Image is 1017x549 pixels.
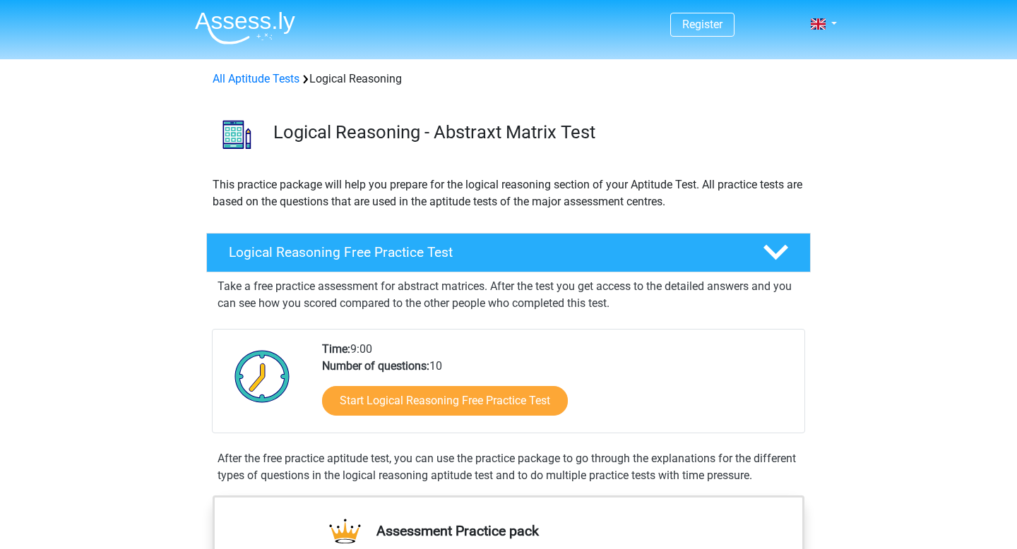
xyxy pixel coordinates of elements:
p: This practice package will help you prepare for the logical reasoning section of your Aptitude Te... [213,176,804,210]
a: Start Logical Reasoning Free Practice Test [322,386,568,416]
img: Assessly [195,11,295,44]
a: Register [682,18,722,31]
img: logical reasoning [207,104,267,164]
b: Time: [322,342,350,356]
h4: Logical Reasoning Free Practice Test [229,244,740,260]
div: Logical Reasoning [207,71,810,88]
p: Take a free practice assessment for abstract matrices. After the test you get access to the detai... [218,278,799,312]
h3: Logical Reasoning - Abstraxt Matrix Test [273,121,799,143]
div: After the free practice aptitude test, you can use the practice package to go through the explana... [212,450,805,484]
div: 9:00 10 [311,341,804,433]
a: Logical Reasoning Free Practice Test [201,233,816,272]
img: Clock [227,341,298,411]
a: All Aptitude Tests [213,72,299,85]
b: Number of questions: [322,359,429,373]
